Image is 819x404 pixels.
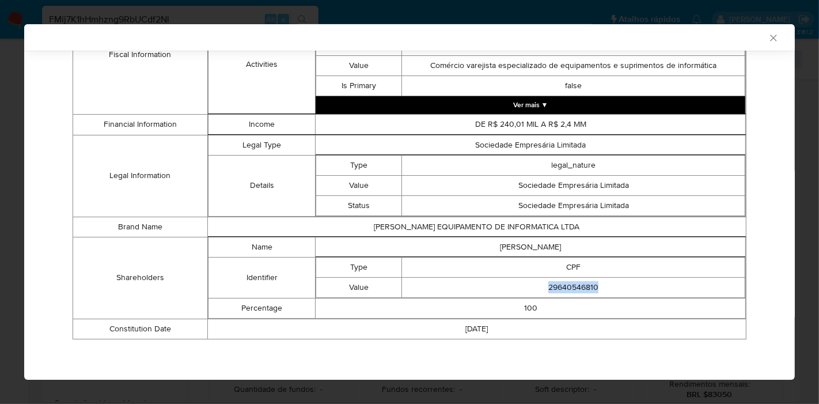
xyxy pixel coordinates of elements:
[316,277,402,297] td: Value
[316,75,402,96] td: Is Primary
[402,277,745,297] td: 29640546810
[316,298,746,318] td: 100
[208,155,316,216] td: Details
[316,175,402,195] td: Value
[208,114,316,134] td: Income
[316,96,745,114] button: Expand array
[402,175,745,195] td: Sociedade Empresária Limitada
[73,114,208,135] td: Financial Information
[402,155,745,175] td: legal_nature
[402,75,745,96] td: false
[316,155,402,175] td: Type
[73,135,208,217] td: Legal Information
[208,135,316,155] td: Legal Type
[402,55,745,75] td: Comércio varejista especializado de equipamentos e suprimentos de informática
[402,195,745,216] td: Sociedade Empresária Limitada
[73,319,208,339] td: Constitution Date
[316,195,402,216] td: Status
[208,298,316,318] td: Percentage
[316,135,746,155] td: Sociedade Empresária Limitada
[208,15,316,114] td: Activities
[316,55,402,75] td: Value
[207,217,746,237] td: [PERSON_NAME] EQUIPAMENTO DE INFORMATICA LTDA
[316,114,746,134] td: DE R$ 240,01 MIL A R$ 2,4 MM
[207,319,746,339] td: [DATE]
[316,257,402,277] td: Type
[73,217,208,237] td: Brand Name
[208,257,316,298] td: Identifier
[316,237,746,257] td: [PERSON_NAME]
[402,257,745,277] td: CPF
[768,32,778,43] button: Fechar a janela
[24,24,795,380] div: closure-recommendation-modal
[73,237,208,319] td: Shareholders
[208,237,316,257] td: Name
